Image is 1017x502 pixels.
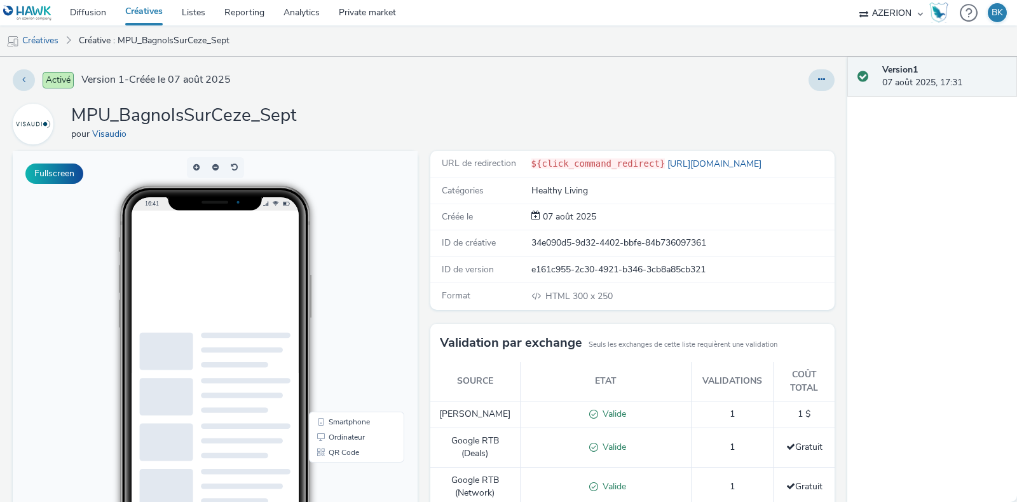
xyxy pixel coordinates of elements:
img: Hawk Academy [929,3,948,23]
img: mobile [6,35,19,48]
span: URL de redirection [442,157,516,169]
span: HTML [545,290,573,302]
li: Ordinateur [299,279,389,294]
strong: Version 1 [882,64,918,76]
span: Gratuit [786,480,822,492]
span: ID de version [442,263,494,275]
div: 34e090d5-9d32-4402-bbfe-84b736097361 [531,237,834,249]
span: Smartphone [316,267,357,275]
a: [URL][DOMAIN_NAME] [665,158,767,170]
a: Visaudio [13,118,58,130]
img: Visaudio [15,106,51,143]
th: Source [430,362,520,401]
th: Coût total [774,362,835,401]
span: 1 [730,441,735,453]
span: Ordinateur [316,282,352,290]
div: BK [992,3,1003,22]
code: ${click_command_redirect} [531,158,665,169]
span: QR Code [316,298,346,305]
span: pour [71,128,92,140]
td: Google RTB (Deals) [430,428,520,467]
button: Fullscreen [25,164,83,184]
th: Validations [691,362,774,401]
a: Hawk Academy [929,3,953,23]
span: Gratuit [786,441,822,453]
span: Format [442,289,470,302]
td: [PERSON_NAME] [430,401,520,428]
span: Valide [598,408,626,420]
span: Valide [598,441,626,453]
span: 16:41 [132,49,146,56]
li: QR Code [299,294,389,309]
span: 1 [730,408,735,420]
span: Activé [43,72,74,88]
li: Smartphone [299,263,389,279]
span: ID de créative [442,237,496,249]
span: Catégories [442,185,484,197]
span: 1 [730,480,735,492]
a: Visaudio [92,128,132,140]
span: Valide [598,480,626,492]
span: Version 1 - Créée le 07 août 2025 [81,73,231,87]
span: 07 août 2025 [540,211,596,223]
h3: Validation par exchange [440,333,582,352]
span: Créée le [442,211,473,223]
div: Création 07 août 2025, 17:31 [540,211,596,223]
span: 300 x 250 [544,290,613,302]
div: Healthy Living [531,185,834,197]
img: undefined Logo [3,5,52,21]
div: e161c955-2c30-4921-b346-3cb8a85cb321 [531,263,834,276]
h1: MPU_BagnolsSurCeze_Sept [71,104,297,128]
th: Etat [520,362,691,401]
div: 07 août 2025, 17:31 [882,64,1007,90]
a: Créative : MPU_BagnolsSurCeze_Sept [72,25,236,56]
small: Seuls les exchanges de cette liste requièrent une validation [589,340,777,350]
span: 1 $ [798,408,810,420]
